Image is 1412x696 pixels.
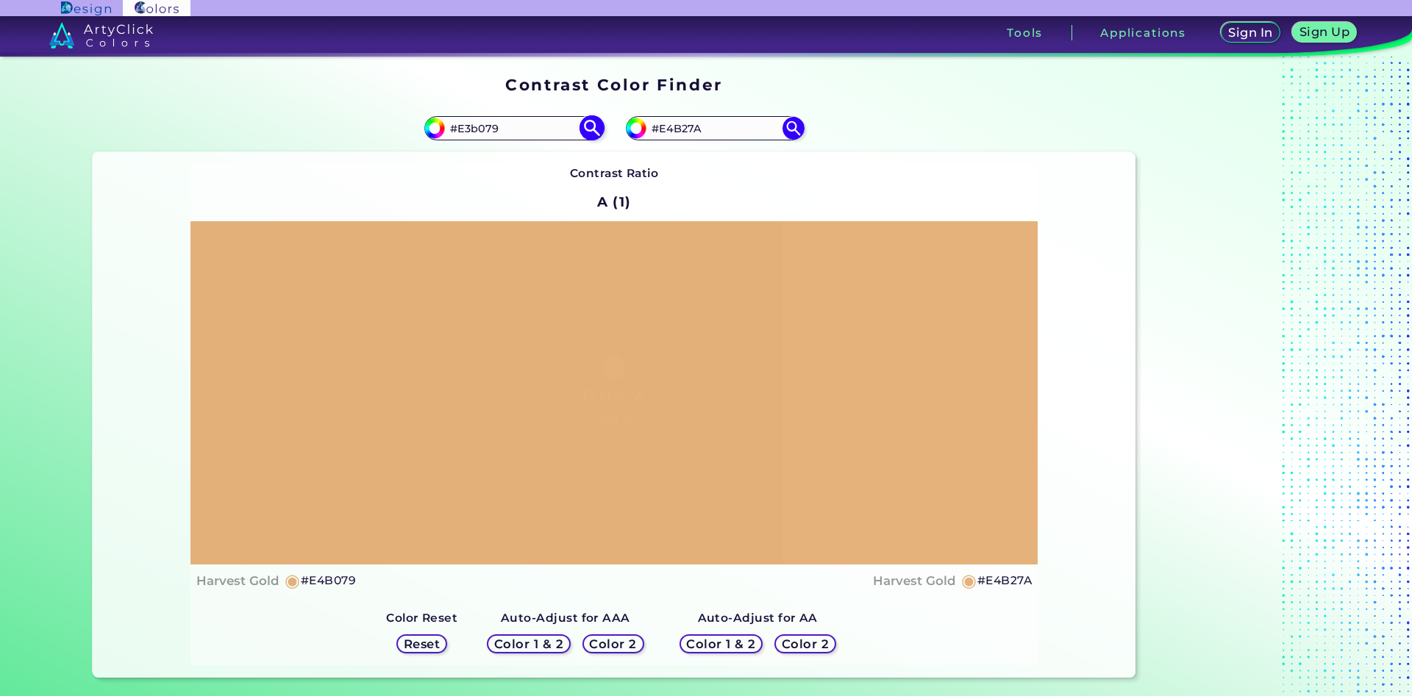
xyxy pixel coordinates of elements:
[593,409,634,430] h4: Text ✗
[1100,27,1186,38] h3: Applications
[1302,26,1347,37] h5: Sign Up
[591,186,638,218] h2: A (1)
[196,570,279,592] h4: Harvest Gold
[580,383,648,405] h1: Title ✗
[689,638,752,649] h5: Color 1 & 2
[61,1,110,15] img: ArtyClick Design logo
[445,118,582,138] input: type color 1..
[285,572,301,589] h5: ◉
[1295,24,1354,43] a: Sign Up
[1230,27,1271,38] h5: Sign In
[570,166,659,180] strong: Contrast Ratio
[501,611,630,625] strong: Auto-Adjust for AAA
[873,570,956,592] h4: Harvest Gold
[579,115,605,141] img: icon search
[698,611,818,625] strong: Auto-Adjust for AA
[49,22,153,49] img: logo_artyclick_colors_white.svg
[646,118,783,138] input: type color 2..
[497,638,560,649] h5: Color 1 & 2
[1007,27,1043,38] h3: Tools
[961,572,977,589] h5: ◉
[505,73,722,96] h1: Contrast Color Finder
[782,117,805,139] img: icon search
[386,611,457,625] strong: Color Reset
[405,638,438,649] h5: Reset
[301,571,356,590] h5: #E4B079
[591,638,635,649] h5: Color 2
[1223,24,1277,43] a: Sign In
[977,571,1032,590] h5: #E4B27A
[784,638,827,649] h5: Color 2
